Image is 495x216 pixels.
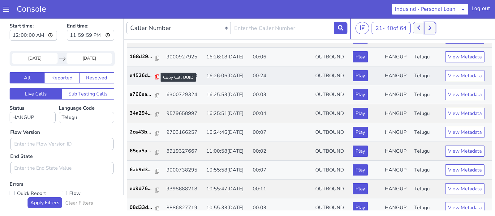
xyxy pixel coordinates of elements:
p: eb9d76... [130,168,156,175]
label: End State [10,136,33,143]
button: Reported [44,55,79,66]
a: 168d29... [130,36,162,43]
td: HANGUP [382,31,412,49]
button: Resolved [79,55,114,66]
a: 08d33d... [130,187,162,194]
input: End Date [67,36,112,47]
td: OUTBOUND [313,87,350,106]
td: HANGUP [382,181,412,200]
td: Telugu [412,125,443,144]
td: OUTBOUND [313,181,350,200]
td: OUTBOUND [313,125,350,144]
td: 9579658997 [164,87,204,106]
td: 10:55:47[DATE] [204,163,251,181]
td: HANGUP [382,106,412,125]
td: Telugu [412,31,443,49]
p: 168d29... [130,36,156,43]
label: Start time: [10,3,57,26]
button: View Metadata [445,110,484,121]
label: Flow [62,172,114,181]
p: a766ea... [130,74,156,81]
button: All [10,55,45,66]
button: Play [353,110,368,121]
td: 6300729324 [164,68,204,87]
td: 16:26:18[DATE] [204,31,251,49]
input: Enter the Caller Number [230,5,334,17]
button: Play [353,129,368,140]
input: Enter the Flow Version ID [10,121,114,133]
button: 21- 40of 64 [372,5,411,17]
a: 34a294... [130,92,162,100]
label: Status [10,88,56,106]
button: Play [353,53,368,64]
button: View Metadata [445,34,484,45]
td: 00:24 [250,49,313,68]
td: 9703166257 [164,106,204,125]
button: Play [353,91,368,102]
button: View Metadata [445,91,484,102]
td: Telugu [412,87,443,106]
td: OUTBOUND [313,31,350,49]
td: Telugu [412,144,443,163]
select: Language Code [59,95,114,106]
td: 00:03 [250,181,313,200]
button: Play [353,147,368,159]
td: 00:07 [250,144,313,163]
td: 10:55:58[DATE] [204,144,251,163]
td: 00:11 [250,163,313,181]
td: 9014887300 [164,49,204,68]
button: View Metadata [445,72,484,83]
p: e4526d... [130,55,156,62]
td: Telugu [412,181,443,200]
button: Indusind - Personal Loan [392,4,458,15]
td: 8886827719 [164,181,204,200]
td: HANGUP [382,144,412,163]
td: 16:24:46[DATE] [204,106,251,125]
td: 10:55:33[DATE] [204,181,251,200]
button: View Metadata [445,166,484,177]
td: 00:07 [250,106,313,125]
td: Telugu [412,163,443,181]
input: Start time: [10,13,57,24]
a: a766ea... [130,74,162,81]
label: Language Code [59,88,114,106]
td: 00:03 [250,68,313,87]
a: 65ea5a... [130,130,162,138]
td: 16:25:53[DATE] [204,68,251,87]
td: OUTBOUND [313,49,350,68]
td: OUTBOUND [313,106,350,125]
td: HANGUP [382,68,412,87]
a: e4526d... [130,55,162,62]
td: OUTBOUND [313,163,350,181]
td: Telugu [412,68,443,87]
button: View Metadata [445,53,484,64]
td: HANGUP [382,49,412,68]
td: Telugu [412,106,443,125]
input: Start Date [12,36,58,47]
td: 16:26:06[DATE] [204,49,251,68]
td: HANGUP [382,87,412,106]
button: View Metadata [445,129,484,140]
p: 08d33d... [130,187,156,194]
a: eb9d76... [130,168,162,175]
p: 6ab9d3... [130,149,156,156]
td: 9398688218 [164,163,204,181]
td: 11:00:58[DATE] [204,125,251,144]
button: View Metadata [445,147,484,159]
label: Flow Version [10,112,40,119]
td: 00:04 [250,87,313,106]
button: Live Calls [10,71,62,83]
td: 00:02 [250,125,313,144]
td: OUTBOUND [313,144,350,163]
td: 00:06 [250,31,313,49]
button: Apply Filters [28,180,62,191]
p: 65ea5a... [130,130,156,138]
input: End time: [67,13,114,24]
td: HANGUP [382,125,412,144]
button: View Metadata [445,185,484,196]
p: 2ca43b... [130,111,156,119]
td: 9000738295 [164,144,204,163]
p: 34a294... [130,92,156,100]
span: 40 of 64 [386,7,407,15]
button: Play [353,185,368,196]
